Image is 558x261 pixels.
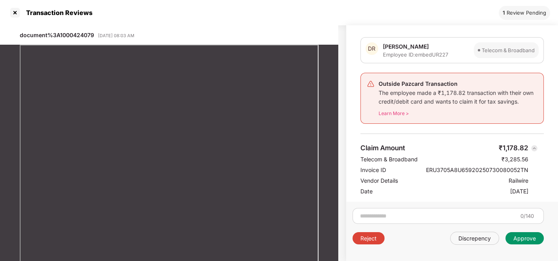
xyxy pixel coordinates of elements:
[383,51,448,58] div: Employee ID: embedUR227
[501,155,528,163] div: ₹3,285.56
[360,166,386,174] div: Invoice ID
[510,187,528,195] div: [DATE]
[520,213,534,219] div: 0/140
[383,42,448,51] div: [PERSON_NAME]
[530,144,538,152] img: svg+xml;base64,PHN2ZyBpZD0iQmFjay0zMngzMiIgeG1sbnM9Imh0dHA6Ly93d3cudzMub3JnLzIwMDAvc3ZnIiB3aWR0aD...
[367,80,375,88] img: svg+xml;base64,PHN2ZyB4bWxucz0iaHR0cDovL3d3dy53My5vcmcvMjAwMC9zdmciIHdpZHRoPSIyNCIgaGVpZ2h0PSIyNC...
[360,144,405,152] div: Claim Amount
[379,79,537,89] div: Outside Pazcard Transaction
[360,235,377,242] div: Reject
[509,177,528,184] div: Railwire
[503,9,505,16] div: 1
[482,46,535,54] div: Telecom & Broadband
[379,89,537,106] div: The employee made a ₹1,178.82 transaction with their own credit/debit card and wants to claim it ...
[20,31,94,39] div: document%3A1000424079
[98,33,134,38] div: [DATE] 08:03 AM
[426,166,528,174] div: ERU3705A8U65920250730080052TN
[513,235,536,242] div: Approve
[379,110,537,117] div: Learn More >
[360,177,398,184] div: Vendor Details
[368,44,375,53] span: DR
[21,9,92,17] div: Transaction Reviews
[507,9,546,16] div: Review Pending
[458,235,491,242] div: Discrepency
[360,155,418,163] div: Telecom & Broadband
[499,144,528,152] div: ₹1,178.82
[360,187,373,195] div: Date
